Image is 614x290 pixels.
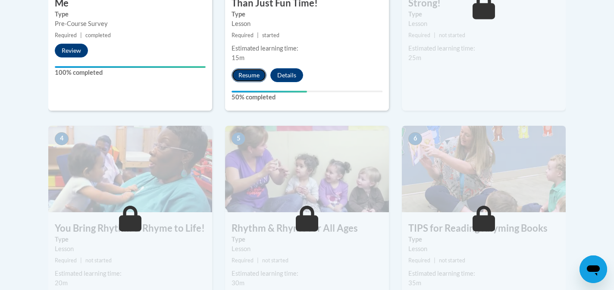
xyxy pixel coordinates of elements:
[232,92,382,102] label: 50% completed
[270,68,303,82] button: Details
[55,44,88,57] button: Review
[55,66,206,68] div: Your progress
[55,10,206,19] label: Type
[434,32,435,38] span: |
[262,257,288,264] span: not started
[48,222,212,235] h3: You Bring Rhythm & Rhyme to Life!
[232,32,254,38] span: Required
[225,126,389,212] img: Course Image
[48,126,212,212] img: Course Image
[55,244,206,254] div: Lesson
[439,257,465,264] span: not started
[232,132,245,145] span: 5
[232,269,382,278] div: Estimated learning time:
[232,91,307,92] div: Your progress
[262,32,279,38] span: started
[257,257,259,264] span: |
[232,279,244,287] span: 30m
[232,244,382,254] div: Lesson
[580,255,607,283] iframe: Button to launch messaging window
[408,54,421,61] span: 25m
[232,10,382,19] label: Type
[408,44,559,53] div: Estimated learning time:
[408,235,559,244] label: Type
[55,269,206,278] div: Estimated learning time:
[232,68,266,82] button: Resume
[55,32,77,38] span: Required
[232,19,382,29] div: Lesson
[232,54,244,61] span: 15m
[408,10,559,19] label: Type
[232,44,382,53] div: Estimated learning time:
[408,132,422,145] span: 6
[85,257,112,264] span: not started
[232,257,254,264] span: Required
[85,32,111,38] span: completed
[408,279,421,287] span: 35m
[55,68,206,77] label: 100% completed
[257,32,259,38] span: |
[408,19,559,29] div: Lesson
[439,32,465,38] span: not started
[408,32,430,38] span: Required
[408,244,559,254] div: Lesson
[402,222,566,235] h3: TIPS for Reading Rhyming Books
[408,257,430,264] span: Required
[55,235,206,244] label: Type
[232,235,382,244] label: Type
[55,279,68,287] span: 20m
[80,32,82,38] span: |
[55,257,77,264] span: Required
[55,132,69,145] span: 4
[225,222,389,235] h3: Rhythm & Rhyme for All Ages
[408,269,559,278] div: Estimated learning time:
[55,19,206,29] div: Pre-Course Survey
[402,126,566,212] img: Course Image
[80,257,82,264] span: |
[434,257,435,264] span: |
